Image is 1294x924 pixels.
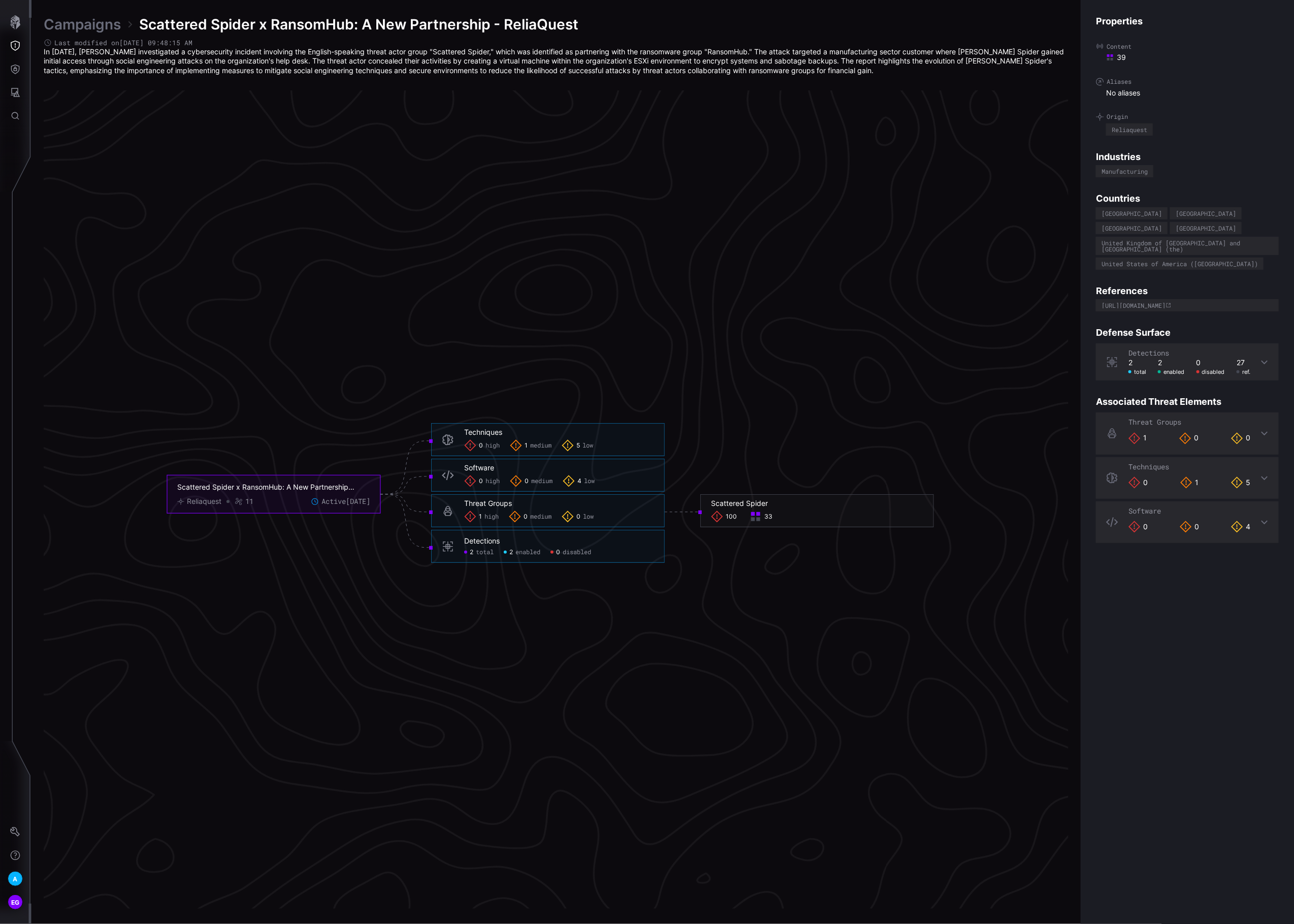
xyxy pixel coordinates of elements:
div: Reliaquest [187,497,221,506]
span: Techniques [1128,462,1169,471]
div: Scattered Spider x RansomHub: A New Partnership - ReliaQuest [177,483,355,492]
div: 27 [1237,358,1250,367]
span: low [583,513,594,521]
div: Threat Groups [464,499,512,508]
span: 4 [577,477,581,485]
h4: Countries [1096,193,1279,204]
span: A [13,874,17,884]
span: 0 [576,513,580,521]
div: [GEOGRAPHIC_DATA] [1102,225,1162,231]
div: United Kingdom of [GEOGRAPHIC_DATA] and [GEOGRAPHIC_DATA] (the) [1102,240,1273,252]
div: 4 [1231,521,1250,533]
span: high [486,477,500,485]
div: Reliaquest [1112,126,1147,133]
div: United States of America ([GEOGRAPHIC_DATA]) [1102,261,1258,267]
div: Detections2 total2 enabled0 disabled27 ref. [1096,343,1279,380]
span: Active [321,497,370,506]
span: medium [530,513,552,521]
span: 0 [524,513,528,521]
div: 0 [1128,476,1148,489]
span: 0 [479,441,483,450]
a: Campaigns [44,15,121,34]
span: medium [530,441,552,450]
span: 5 [576,441,580,450]
span: EG [11,897,20,908]
span: Detections [1128,348,1169,358]
button: EG [1,890,30,914]
time: [DATE] 09:48:15 AM [119,38,192,47]
span: Last modified on [54,39,192,47]
span: Scattered Spider x RansomHub: A New Partnership - ReliaQuest [139,15,578,34]
span: 2 [509,548,513,556]
label: Aliases [1096,78,1279,86]
span: total [476,548,494,556]
div: 0 [1231,432,1250,444]
span: 0 [525,477,529,485]
span: No aliases [1106,88,1140,98]
div: Scattered Spider [711,499,768,508]
span: low [583,441,593,450]
div: 2 [1158,358,1184,367]
span: medium [531,477,553,485]
h4: References [1096,285,1279,297]
span: 1 [525,441,528,450]
span: 0 [556,548,560,556]
div: 0 [1180,521,1199,533]
div: [URL][DOMAIN_NAME] [1102,302,1166,308]
span: high [484,513,499,521]
span: high [486,441,500,450]
h4: Properties [1096,15,1279,27]
div: disabled [1196,368,1225,375]
div: 39 [1106,53,1279,62]
span: 100 [726,513,737,521]
div: Detections [464,536,500,546]
div: 5 [1231,476,1250,489]
div: 11 [245,497,253,506]
div: enabled [1158,368,1184,375]
span: 2 [470,548,473,556]
div: [GEOGRAPHIC_DATA] [1176,225,1236,231]
span: enabled [515,548,540,556]
span: 33 [764,513,772,521]
time: [DATE] [346,497,370,506]
div: ref. [1237,368,1250,375]
span: 1 [479,513,482,521]
span: Threat Groups [1128,417,1181,427]
div: 1 [1180,476,1199,489]
h4: Industries [1096,151,1279,163]
span: 0 [479,477,483,485]
p: In [DATE], [PERSON_NAME] investigated a cybersecurity incident involving the English-speaking thr... [44,47,1069,75]
a: [URL][DOMAIN_NAME] [1096,297,1279,311]
span: low [584,477,595,485]
div: 2 [1128,358,1146,367]
span: Software [1128,506,1161,516]
div: [GEOGRAPHIC_DATA] [1176,210,1236,216]
div: 0 [1179,432,1199,444]
h4: Defense Surface [1096,327,1279,338]
label: Content [1096,42,1279,50]
div: 0 [1128,521,1148,533]
div: 1 [1128,432,1147,444]
span: disabled [563,548,591,556]
div: Techniques [464,428,502,437]
div: total [1128,368,1146,375]
div: Manufacturing [1102,168,1148,174]
div: 0 [1196,358,1225,367]
label: Origin [1096,113,1279,121]
div: Software [464,463,494,472]
h4: Associated Threat Elements [1096,396,1279,407]
button: A [1,867,30,890]
div: [GEOGRAPHIC_DATA] [1102,210,1162,216]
